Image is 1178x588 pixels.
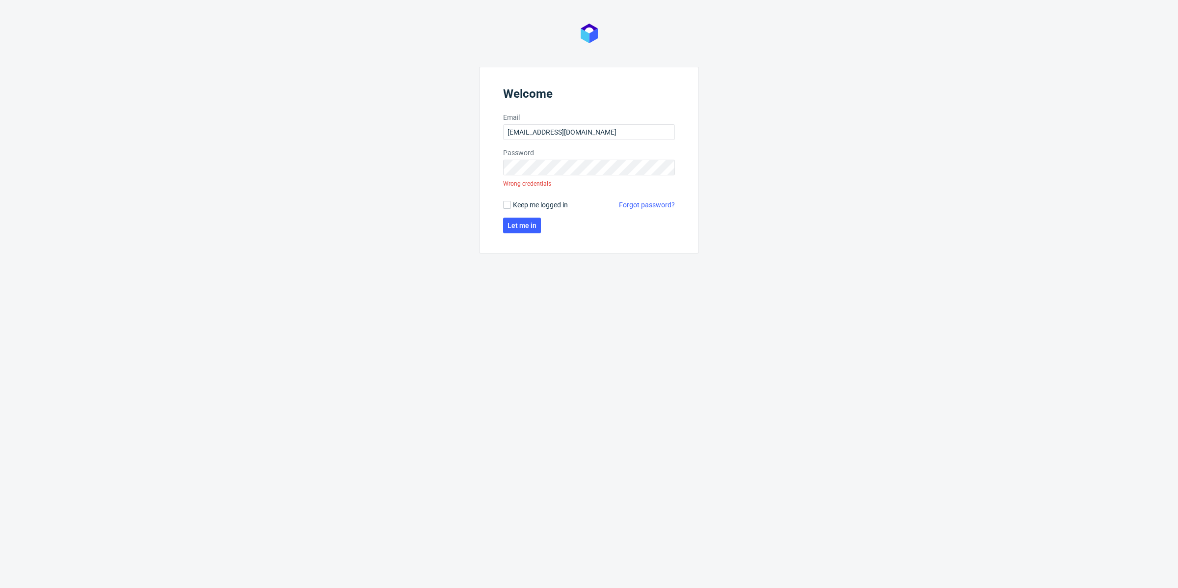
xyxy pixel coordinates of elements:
input: you@youremail.com [503,124,675,140]
span: Keep me logged in [513,200,568,210]
span: Let me in [508,222,536,229]
header: Welcome [503,87,675,105]
label: Email [503,112,675,122]
a: Forgot password? [619,200,675,210]
button: Let me in [503,218,541,233]
label: Password [503,148,675,158]
div: Wrong credentials [503,175,551,192]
